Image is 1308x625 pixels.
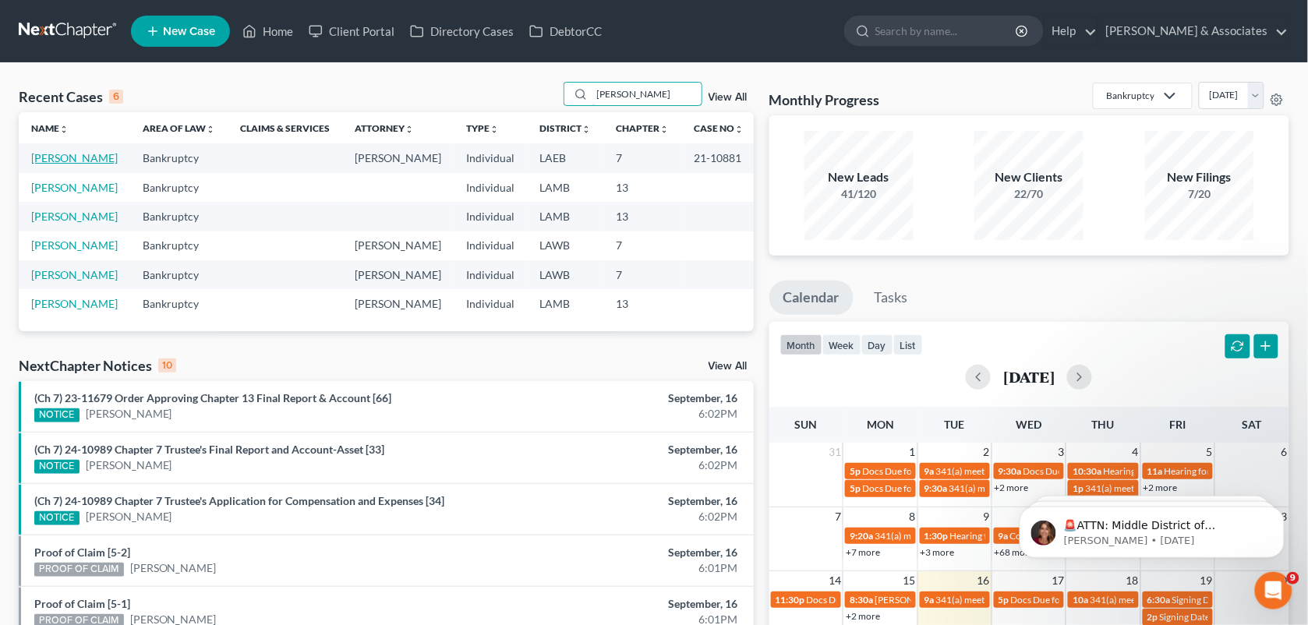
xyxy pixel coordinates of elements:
[921,546,955,558] a: +3 more
[342,260,454,289] td: [PERSON_NAME]
[31,210,118,223] a: [PERSON_NAME]
[342,289,454,318] td: [PERSON_NAME]
[709,92,748,103] a: View All
[996,474,1308,583] iframe: Intercom notifications message
[1255,572,1292,609] iframe: Intercom live chat
[86,457,172,473] a: [PERSON_NAME]
[301,17,402,45] a: Client Portal
[405,125,414,134] i: unfold_more
[1145,186,1254,202] div: 7/20
[769,281,854,315] a: Calendar
[490,125,499,134] i: unfold_more
[982,507,992,526] span: 9
[1103,465,1225,477] span: Hearing for [PERSON_NAME]
[862,482,991,494] span: Docs Due for [PERSON_NAME]
[1131,443,1140,461] span: 4
[861,334,893,355] button: day
[616,122,669,134] a: Chapterunfold_more
[924,594,935,606] span: 9a
[31,122,69,134] a: Nameunfold_more
[163,26,215,37] span: New Case
[827,443,843,461] span: 31
[454,202,527,231] td: Individual
[31,297,118,310] a: [PERSON_NAME]
[995,546,1034,558] a: +68 more
[780,334,822,355] button: month
[1073,594,1088,606] span: 10a
[982,443,992,461] span: 2
[158,358,176,373] div: 10
[603,231,681,260] td: 7
[603,289,681,318] td: 13
[995,482,1029,493] a: +2 more
[659,125,669,134] i: unfold_more
[527,231,603,260] td: LAWB
[228,112,342,143] th: Claims & Services
[945,418,965,431] span: Tue
[846,610,880,622] a: +2 more
[527,173,603,202] td: LAMB
[976,571,992,590] span: 16
[514,493,737,509] div: September, 16
[1098,17,1289,45] a: [PERSON_NAME] & Associates
[1280,443,1289,461] span: 6
[527,260,603,289] td: LAWB
[846,546,880,558] a: +7 more
[893,334,923,355] button: list
[59,125,69,134] i: unfold_more
[130,202,228,231] td: Bankruptcy
[822,334,861,355] button: week
[867,418,894,431] span: Mon
[694,122,744,134] a: Case Nounfold_more
[1147,611,1158,623] span: 2p
[86,406,172,422] a: [PERSON_NAME]
[34,443,384,456] a: (Ch 7) 24-10989 Chapter 7 Trustee's Final Report and Account-Asset [33]
[908,507,917,526] span: 8
[31,238,118,252] a: [PERSON_NAME]
[1147,465,1163,477] span: 11a
[603,143,681,172] td: 7
[999,465,1022,477] span: 9:30a
[31,268,118,281] a: [PERSON_NAME]
[454,260,527,289] td: Individual
[1090,594,1240,606] span: 341(a) meeting for [PERSON_NAME]
[514,560,737,576] div: 6:01PM
[514,545,737,560] div: September, 16
[86,509,172,524] a: [PERSON_NAME]
[130,289,228,318] td: Bankruptcy
[603,202,681,231] td: 13
[143,122,215,134] a: Area of Lawunfold_more
[466,122,499,134] a: Typeunfold_more
[861,281,922,315] a: Tasks
[34,546,130,559] a: Proof of Claim [5-2]
[1106,89,1154,102] div: Bankruptcy
[31,181,118,194] a: [PERSON_NAME]
[850,530,873,542] span: 9:20a
[130,260,228,289] td: Bankruptcy
[827,571,843,590] span: 14
[776,594,805,606] span: 11:30p
[936,465,1087,477] span: 341(a) meeting for [PERSON_NAME]
[795,418,818,431] span: Sun
[527,202,603,231] td: LAMB
[924,465,935,477] span: 9a
[807,594,935,606] span: Docs Due for [PERSON_NAME]
[1169,418,1186,431] span: Fri
[206,125,215,134] i: unfold_more
[402,17,521,45] a: Directory Cases
[1073,465,1101,477] span: 10:30a
[582,125,591,134] i: unfold_more
[342,231,454,260] td: [PERSON_NAME]
[875,16,1018,45] input: Search by name...
[592,83,702,105] input: Search by name...
[19,356,176,375] div: NextChapter Notices
[1287,572,1299,584] span: 9
[804,186,914,202] div: 41/120
[521,17,610,45] a: DebtorCC
[974,186,1084,202] div: 22/70
[850,594,873,606] span: 8:30a
[1243,418,1262,431] span: Sat
[1011,594,1140,606] span: Docs Due for [PERSON_NAME]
